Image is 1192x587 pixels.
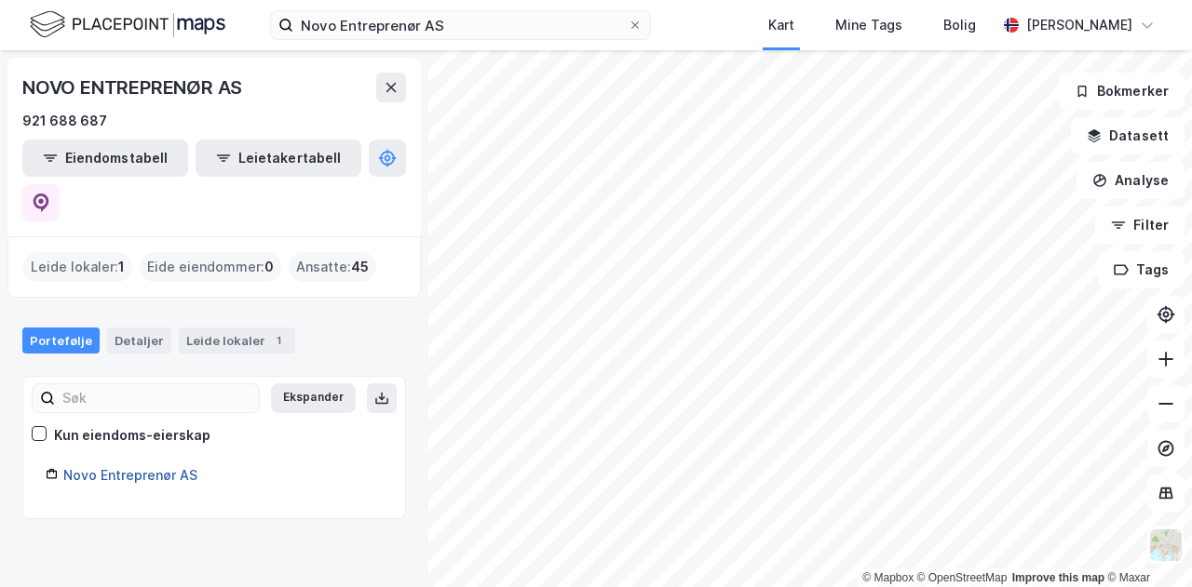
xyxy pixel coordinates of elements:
[196,140,361,177] button: Leietakertabell
[107,327,171,354] div: Detaljer
[917,571,1008,584] a: OpenStreetMap
[1059,73,1185,110] button: Bokmerker
[1095,207,1185,244] button: Filter
[1098,251,1185,288] button: Tags
[140,252,281,282] div: Eide eiendommer :
[862,571,914,584] a: Mapbox
[1077,162,1185,199] button: Analyse
[1099,498,1192,587] iframe: Chat Widget
[63,467,197,483] a: Novo Entreprenør AS
[30,8,225,41] img: logo.f888ab2527a4732fd821a326f86c7f29.svg
[118,256,125,278] span: 1
[1026,14,1132,36] div: [PERSON_NAME]
[54,424,210,447] div: Kun eiendoms-eierskap
[289,252,376,282] div: Ansatte :
[293,11,628,39] input: Søk på adresse, matrikkel, gårdeiere, leietakere eller personer
[1071,117,1185,154] button: Datasett
[351,256,369,278] span: 45
[835,14,902,36] div: Mine Tags
[1012,571,1104,584] a: Improve this map
[55,384,259,412] input: Søk
[179,327,295,354] div: Leide lokaler
[22,140,188,177] button: Eiendomstabell
[269,331,288,350] div: 1
[22,110,107,132] div: 921 688 687
[943,14,976,36] div: Bolig
[768,14,794,36] div: Kart
[22,327,100,354] div: Portefølje
[271,383,356,413] button: Ekspander
[264,256,274,278] span: 0
[23,252,132,282] div: Leide lokaler :
[22,73,246,102] div: NOVO ENTREPRENØR AS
